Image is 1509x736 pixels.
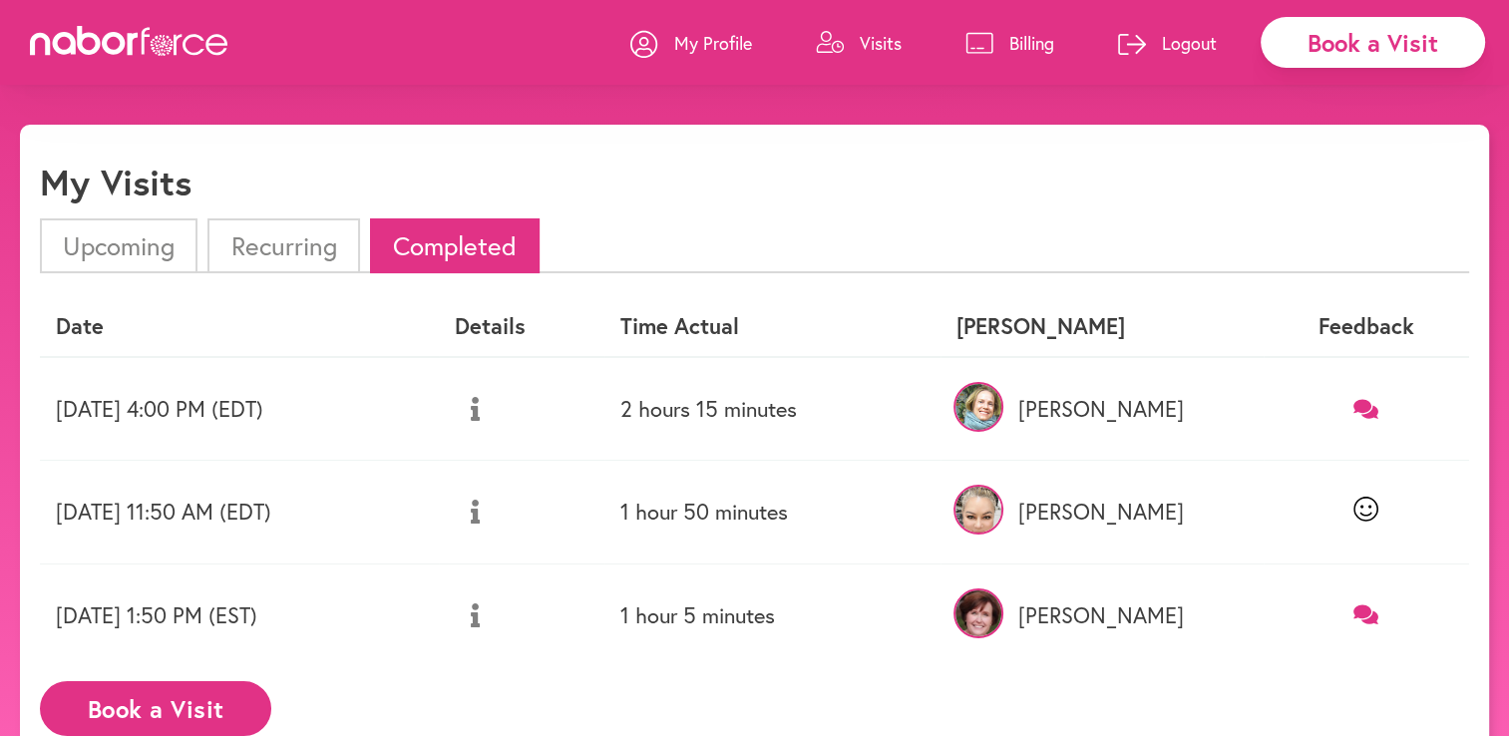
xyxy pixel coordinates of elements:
[953,485,1003,535] img: 1nTXs7KETdSOs4PL95XV
[604,461,941,563] td: 1 hour 50 minutes
[965,13,1054,73] a: Billing
[604,563,941,666] td: 1 hour 5 minutes
[40,563,439,666] td: [DATE] 1:50 PM (EST)
[956,499,1248,525] p: [PERSON_NAME]
[1118,13,1217,73] a: Logout
[956,396,1248,422] p: [PERSON_NAME]
[439,297,604,356] th: Details
[1162,31,1217,55] p: Logout
[40,681,271,736] button: Book a Visit
[1264,297,1469,356] th: Feedback
[941,297,1264,356] th: [PERSON_NAME]
[40,357,439,461] td: [DATE] 4:00 PM (EDT)
[860,31,902,55] p: Visits
[40,297,439,356] th: Date
[953,588,1003,638] img: BrmocaWSRJSpOZ8QaKBQ
[604,357,941,461] td: 2 hours 15 minutes
[40,696,271,715] a: Book a Visit
[956,602,1248,628] p: [PERSON_NAME]
[207,218,359,273] li: Recurring
[953,382,1003,432] img: cW1nI8VzQHys1dQCeHKj
[816,13,902,73] a: Visits
[40,218,197,273] li: Upcoming
[40,461,439,563] td: [DATE] 11:50 AM (EDT)
[370,218,540,273] li: Completed
[40,161,191,203] h1: My Visits
[674,31,752,55] p: My Profile
[1261,17,1485,68] div: Book a Visit
[604,297,941,356] th: Time Actual
[630,13,752,73] a: My Profile
[1009,31,1054,55] p: Billing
